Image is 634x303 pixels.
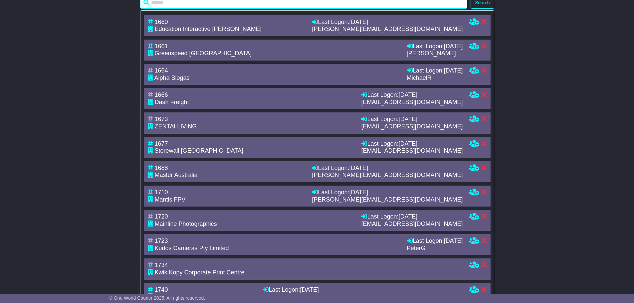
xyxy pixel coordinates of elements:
[154,75,190,81] span: Alpha Biogas
[361,147,463,155] div: [EMAIL_ADDRESS][DOMAIN_NAME]
[155,19,168,25] span: 1660
[155,26,262,32] span: Education Interactive [PERSON_NAME]
[444,43,463,50] span: [DATE]
[407,245,463,252] div: PeterG
[155,50,252,57] span: Greenspeed [GEOGRAPHIC_DATA]
[155,237,168,244] span: 1723
[361,99,463,106] div: [EMAIL_ADDRESS][DOMAIN_NAME]
[312,189,463,196] div: Last Logon:
[312,172,463,179] div: [PERSON_NAME][EMAIL_ADDRESS][DOMAIN_NAME]
[349,19,368,25] span: [DATE]
[155,91,168,98] span: 1666
[407,50,463,57] div: [PERSON_NAME]
[361,123,463,130] div: [EMAIL_ADDRESS][DOMAIN_NAME]
[398,116,417,122] span: [DATE]
[398,91,417,98] span: [DATE]
[155,147,243,154] span: Storewall [GEOGRAPHIC_DATA]
[155,99,189,105] span: Dash Freight
[407,67,463,75] div: Last Logon:
[361,91,463,99] div: Last Logon:
[444,67,463,74] span: [DATE]
[155,43,168,50] span: 1661
[361,213,463,221] div: Last Logon:
[398,213,417,220] span: [DATE]
[155,213,168,220] span: 1720
[361,140,463,148] div: Last Logon:
[109,295,205,301] span: © One World Courier 2025. All rights reserved.
[155,269,245,276] span: Kwik Kopy Corporate Print Centre
[361,116,463,123] div: Last Logon:
[444,237,463,244] span: [DATE]
[312,165,463,172] div: Last Logon:
[407,43,463,50] div: Last Logon:
[155,221,217,227] span: Mainline Photographics
[155,189,168,196] span: 1710
[349,189,368,196] span: [DATE]
[155,116,168,122] span: 1673
[155,140,168,147] span: 1677
[155,245,229,251] span: Kudos Cameras Pty Limited
[155,165,168,171] span: 1688
[263,286,463,294] div: Last Logon:
[155,123,197,130] span: ZENTAI LIVING
[407,237,463,245] div: Last Logon:
[155,262,168,268] span: 1734
[349,165,368,171] span: [DATE]
[361,221,463,228] div: [EMAIL_ADDRESS][DOMAIN_NAME]
[155,172,198,178] span: Master Australia
[312,196,463,204] div: [PERSON_NAME][EMAIL_ADDRESS][DOMAIN_NAME]
[398,140,417,147] span: [DATE]
[155,286,168,293] span: 1740
[300,286,319,293] span: [DATE]
[312,19,463,26] div: Last Logon:
[312,26,463,33] div: [PERSON_NAME][EMAIL_ADDRESS][DOMAIN_NAME]
[155,196,186,203] span: Mantis FPV
[407,75,463,82] div: MichaelR
[155,67,168,74] span: 1664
